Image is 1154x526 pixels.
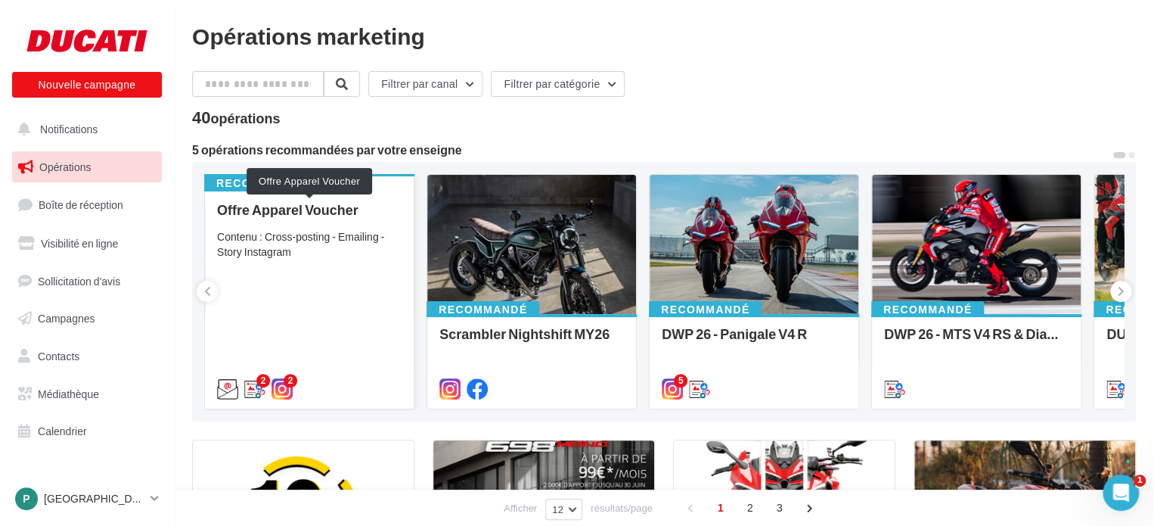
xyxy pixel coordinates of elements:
[38,274,120,287] span: Sollicitation d'avis
[491,71,625,97] button: Filtrer par catégorie
[709,496,733,520] span: 1
[38,312,95,325] span: Campagnes
[427,301,539,318] div: Recommandé
[41,237,118,250] span: Visibilité en ligne
[9,378,165,410] a: Médiathèque
[217,202,402,217] div: Offre Apparel Voucher
[40,123,98,135] span: Notifications
[39,160,91,173] span: Opérations
[552,503,563,515] span: 12
[38,425,87,437] span: Calendrier
[1103,475,1139,511] iframe: Intercom live chat
[9,151,165,183] a: Opérations
[9,188,165,221] a: Boîte de réception
[247,168,372,195] div: Offre Apparel Voucher
[217,229,402,260] div: Contenu : Cross-posting - Emailing - Story Instagram
[768,496,792,520] span: 3
[284,374,297,387] div: 2
[12,484,162,513] a: P [GEOGRAPHIC_DATA]
[192,144,1112,156] div: 5 opérations recommandées par votre enseigne
[1134,475,1146,487] span: 1
[9,266,165,297] a: Sollicitation d'avis
[9,341,165,372] a: Contacts
[256,374,270,387] div: 2
[884,326,1069,356] div: DWP 26 - MTS V4 RS & Diavel V4 RS
[9,303,165,335] a: Campagnes
[9,228,165,260] a: Visibilité en ligne
[192,109,281,126] div: 40
[38,387,99,400] span: Médiathèque
[504,501,537,515] span: Afficher
[38,350,79,363] span: Contacts
[871,301,984,318] div: Recommandé
[204,175,317,191] div: Recommandé
[439,326,624,356] div: Scrambler Nightshift MY26
[9,114,159,145] button: Notifications
[662,326,846,356] div: DWP 26 - Panigale V4 R
[545,499,582,520] button: 12
[591,501,653,515] span: résultats/page
[44,491,144,506] p: [GEOGRAPHIC_DATA]
[9,416,165,447] a: Calendrier
[674,374,687,387] div: 5
[368,71,482,97] button: Filtrer par canal
[192,24,1136,47] div: Opérations marketing
[649,301,762,318] div: Recommandé
[738,496,762,520] span: 2
[39,198,123,211] span: Boîte de réception
[23,491,29,506] span: P
[12,72,162,98] button: Nouvelle campagne
[210,111,280,125] div: opérations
